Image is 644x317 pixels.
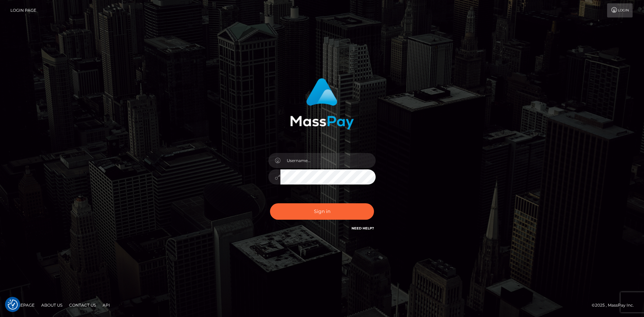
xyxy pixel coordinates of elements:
[7,300,37,310] a: Homepage
[280,153,376,168] input: Username...
[270,203,374,220] button: Sign in
[352,226,374,230] a: Need Help?
[8,300,18,310] img: Revisit consent button
[8,300,18,310] button: Consent Preferences
[66,300,99,310] a: Contact Us
[592,302,639,309] div: © 2025 , MassPay Inc.
[290,78,354,129] img: MassPay Login
[10,3,36,17] a: Login Page
[607,3,633,17] a: Login
[39,300,65,310] a: About Us
[100,300,113,310] a: API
